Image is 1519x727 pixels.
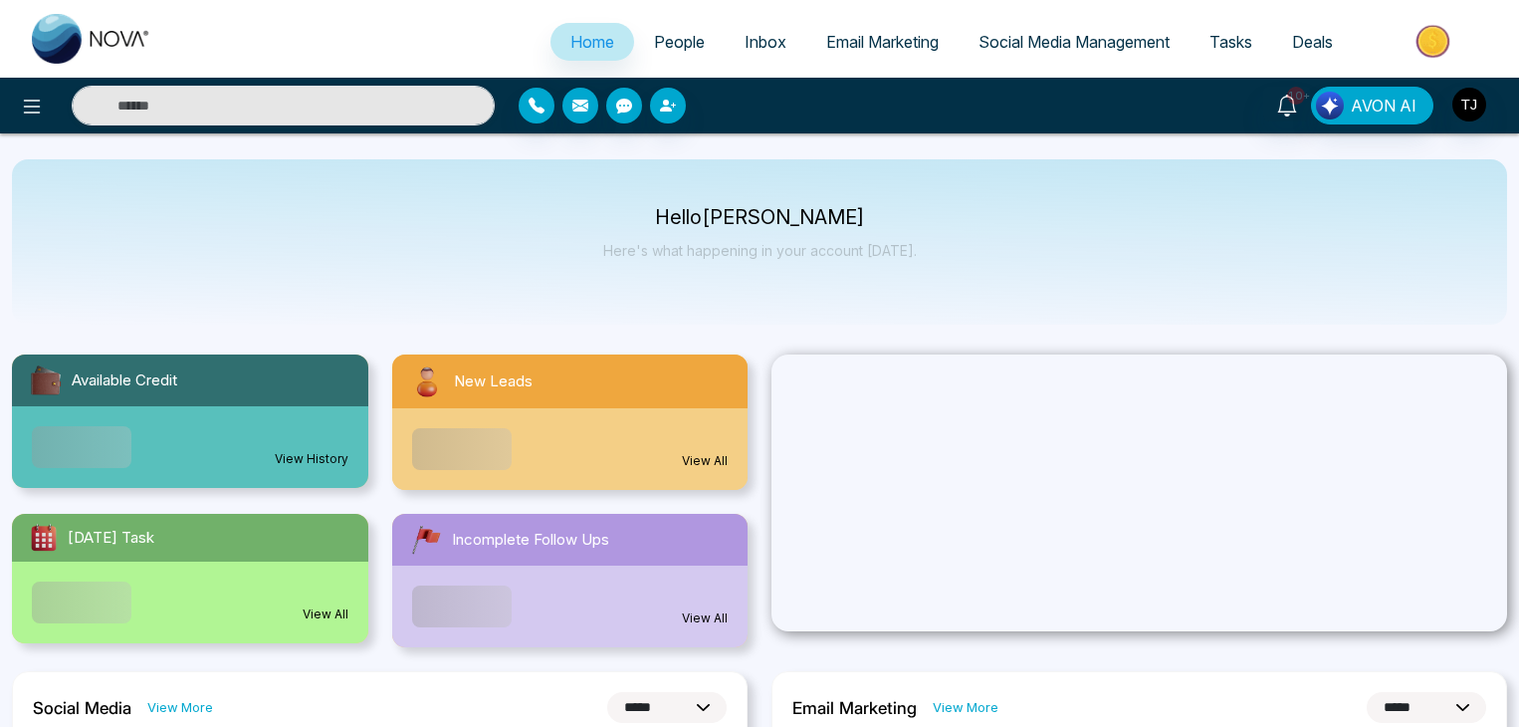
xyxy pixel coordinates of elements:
[275,450,348,468] a: View History
[603,242,917,259] p: Here's what happening in your account [DATE].
[682,609,728,627] a: View All
[1209,32,1252,52] span: Tasks
[959,23,1190,61] a: Social Media Management
[32,14,151,64] img: Nova CRM Logo
[1452,88,1486,121] img: User Avatar
[28,363,64,398] img: availableCredit.svg
[408,522,444,558] img: followUps.svg
[1272,23,1353,61] a: Deals
[68,527,154,550] span: [DATE] Task
[550,23,634,61] a: Home
[1363,19,1507,64] img: Market-place.gif
[1287,87,1305,105] span: 10+
[1190,23,1272,61] a: Tasks
[28,522,60,554] img: todayTask.svg
[1311,87,1433,124] button: AVON AI
[603,209,917,226] p: Hello [PERSON_NAME]
[725,23,806,61] a: Inbox
[454,370,533,393] span: New Leads
[72,369,177,392] span: Available Credit
[1292,32,1333,52] span: Deals
[380,514,760,647] a: Incomplete Follow UpsView All
[745,32,786,52] span: Inbox
[1263,87,1311,121] a: 10+
[792,698,917,718] h2: Email Marketing
[408,363,446,400] img: newLeads.svg
[654,32,705,52] span: People
[570,32,614,52] span: Home
[1316,92,1344,120] img: Lead Flow
[806,23,959,61] a: Email Marketing
[978,32,1170,52] span: Social Media Management
[1351,94,1416,118] span: AVON AI
[33,698,131,718] h2: Social Media
[634,23,725,61] a: People
[452,529,609,552] span: Incomplete Follow Ups
[826,32,939,52] span: Email Marketing
[147,698,213,717] a: View More
[682,452,728,470] a: View All
[303,606,348,623] a: View All
[380,355,760,490] a: New LeadsView All
[933,698,998,717] a: View More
